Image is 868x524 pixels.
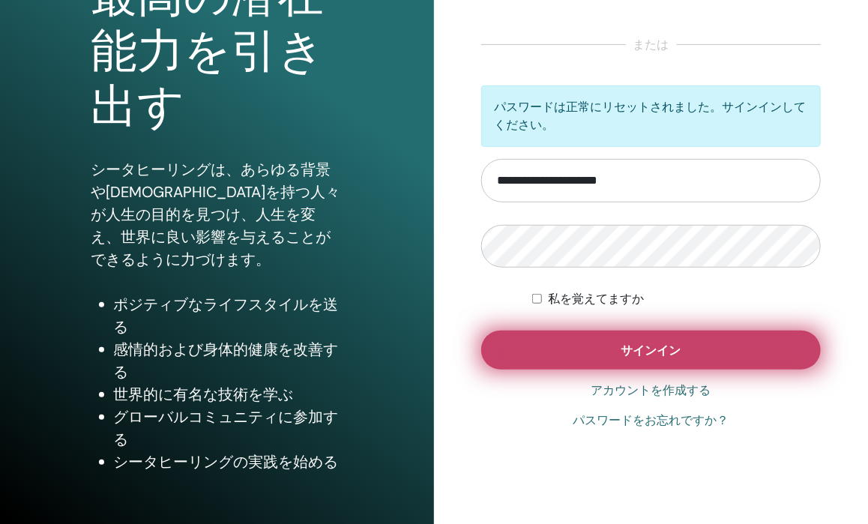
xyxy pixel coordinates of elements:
[494,100,806,132] font: パスワードは正常にリセットされました。サインインしてください。
[591,383,711,397] font: アカウントを作成する
[91,160,341,269] font: シータヒーリングは、あらゆる背景や[DEMOGRAPHIC_DATA]を持つ人々が人生の目的を見つけ、人生を変え、世界に良い影響を与えることができるように力づけます。
[114,407,339,449] font: グローバルコミュニティに参加する
[548,292,644,306] font: 私を覚えてますか
[532,290,821,308] div: 無期限または手動でログアウトするまで認証を維持する
[621,343,681,358] font: サインイン
[633,37,669,52] font: または
[114,340,339,382] font: 感情的および身体的健康を改善する
[114,295,339,337] font: ポジティブなライフスタイルを送る
[573,412,729,430] a: パスワードをお忘れですか？
[114,452,339,472] font: シータヒーリングの実践を始める
[591,382,711,400] a: アカウントを作成する
[573,413,729,427] font: パスワードをお忘れですか？
[481,331,821,370] button: サインイン
[114,385,294,404] font: 世界的に有名な技術を学ぶ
